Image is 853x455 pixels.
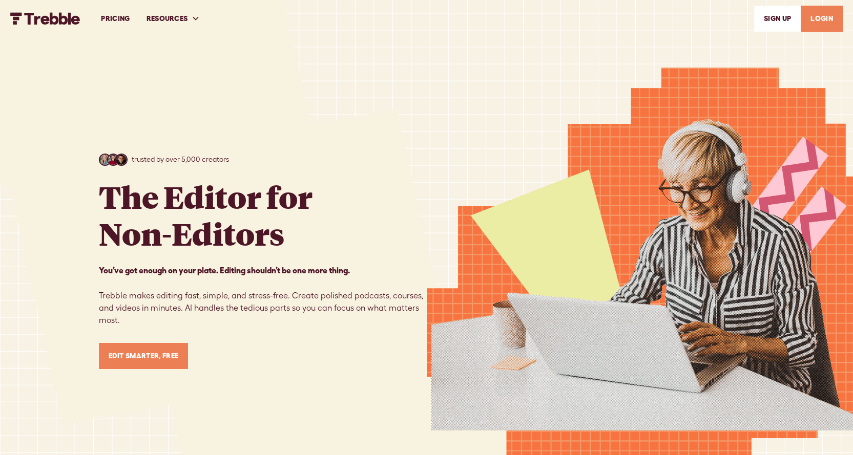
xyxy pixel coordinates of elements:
[99,178,313,252] h1: The Editor for Non-Editors
[10,12,80,25] a: home
[99,266,350,275] strong: You’ve got enough on your plate. Editing shouldn’t be one more thing. ‍
[138,1,209,36] div: RESOURCES
[93,1,138,36] a: PRICING
[132,154,229,165] p: trusted by over 5,000 creators
[754,6,801,32] a: SIGn UP
[801,6,843,32] a: LOGIN
[147,13,188,24] div: RESOURCES
[99,343,189,369] a: Edit Smarter, Free
[10,12,80,25] img: Trebble FM Logo
[99,264,427,327] p: Trebble makes editing fast, simple, and stress-free. Create polished podcasts, courses, and video...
